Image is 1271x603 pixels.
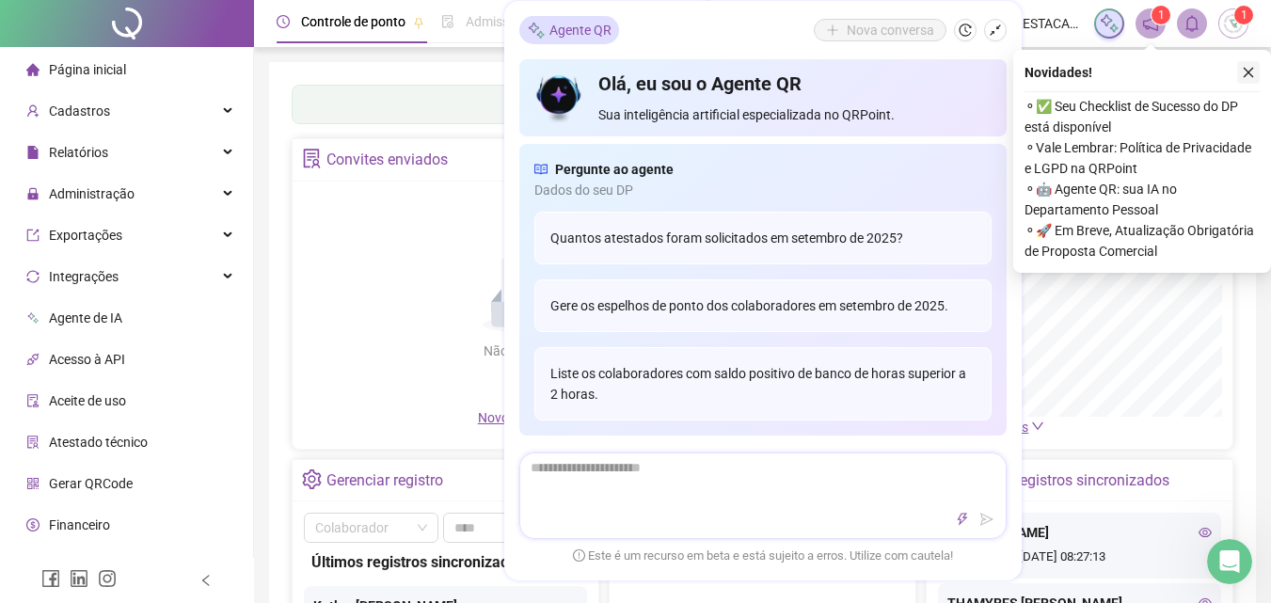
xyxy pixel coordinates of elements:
[1099,13,1120,34] img: sparkle-icon.fc2bf0ac1784a2077858766a79e2daf3.svg
[438,341,612,361] div: Não há dados
[598,71,991,97] h4: Olá, eu sou o Agente QR
[49,352,125,367] span: Acesso à API
[573,547,953,565] span: Este é um recurso em beta e está sujeito a erros. Utilize com cautela!
[961,465,1169,497] div: Últimos registros sincronizados
[1219,9,1247,38] img: 25335
[26,63,40,76] span: home
[1234,6,1253,24] sup: Atualize o seu contato no menu Meus Dados
[26,229,40,242] span: export
[413,17,424,28] span: pushpin
[49,310,122,325] span: Agente de IA
[41,569,60,588] span: facebook
[466,14,563,29] span: Admissão digital
[49,186,135,201] span: Administração
[26,477,40,490] span: qrcode
[1152,6,1170,24] sup: 1
[478,410,572,425] span: Novo convite
[326,465,443,497] div: Gerenciar registro
[956,513,969,526] span: thunderbolt
[26,436,40,449] span: solution
[1184,15,1200,32] span: bell
[49,269,119,284] span: Integrações
[976,508,998,531] button: send
[959,24,972,37] span: history
[49,145,108,160] span: Relatórios
[49,435,148,450] span: Atestado técnico
[311,550,580,574] div: Últimos registros sincronizados
[26,187,40,200] span: lock
[26,518,40,532] span: dollar
[573,548,585,561] span: exclamation-circle
[277,15,290,28] span: clock-circle
[302,469,322,489] span: setting
[534,180,992,200] span: Dados do seu DP
[1025,62,1092,83] span: Novidades !
[26,394,40,407] span: audit
[1025,137,1260,179] span: ⚬ Vale Lembrar: Política de Privacidade e LGPD na QRPoint
[598,104,991,125] span: Sua inteligência artificial especializada no QRPoint.
[989,24,1002,37] span: shrink
[534,279,992,332] div: Gere os espelhos de ponto dos colaboradores em setembro de 2025.
[534,212,992,264] div: Quantos atestados foram solicitados em setembro de 2025?
[534,159,548,180] span: read
[26,146,40,159] span: file
[947,547,1212,569] div: [DATE] 08:27:13
[814,19,946,41] button: Nova conversa
[534,71,584,125] img: icon
[519,16,619,44] div: Agente QR
[26,270,40,283] span: sync
[534,347,992,421] div: Liste os colaboradores com saldo positivo de banco de horas superior a 2 horas.
[1241,8,1247,22] span: 1
[301,14,405,29] span: Controle de ponto
[98,569,117,588] span: instagram
[441,15,454,28] span: file-done
[49,228,122,243] span: Exportações
[1199,526,1212,539] span: eye
[302,149,322,168] span: solution
[49,103,110,119] span: Cadastros
[1158,8,1165,22] span: 1
[1025,96,1260,137] span: ⚬ ✅ Seu Checklist de Sucesso do DP está disponível
[199,574,213,587] span: left
[70,569,88,588] span: linkedin
[527,20,546,40] img: sparkle-icon.fc2bf0ac1784a2077858766a79e2daf3.svg
[49,393,126,408] span: Aceite de uso
[951,508,974,531] button: thunderbolt
[555,159,674,180] span: Pergunte ao agente
[49,476,133,491] span: Gerar QRCode
[26,104,40,118] span: user-add
[26,353,40,366] span: api
[1242,66,1255,79] span: close
[49,517,110,532] span: Financeiro
[326,144,448,176] div: Convites enviados
[947,522,1212,543] div: [PERSON_NAME]
[1025,179,1260,220] span: ⚬ 🤖 Agente QR: sua IA no Departamento Pessoal
[49,62,126,77] span: Página inicial
[1142,15,1159,32] span: notification
[1025,220,1260,262] span: ⚬ 🚀 Em Breve, Atualização Obrigatória de Proposta Comercial
[1031,420,1044,433] span: down
[1207,539,1252,584] iframe: Intercom live chat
